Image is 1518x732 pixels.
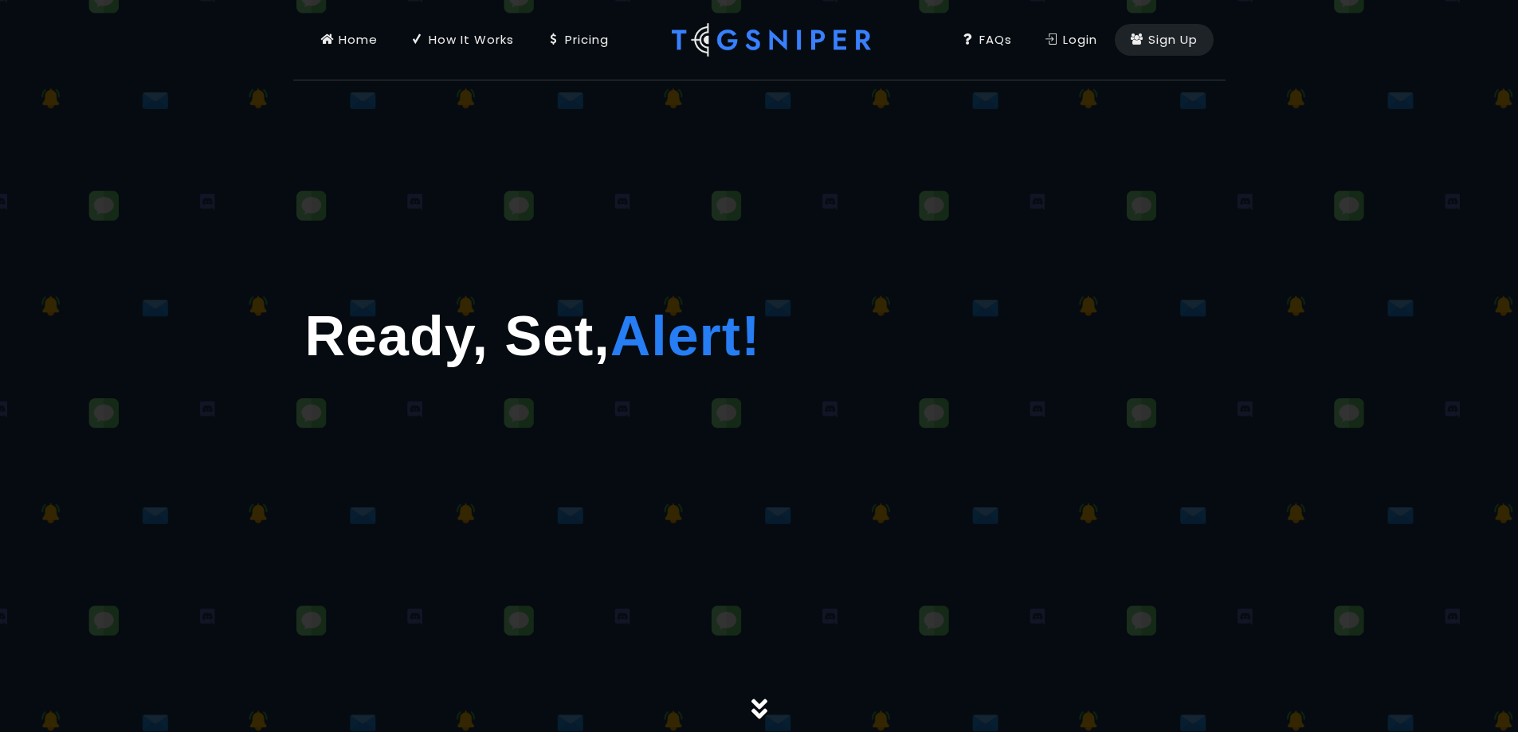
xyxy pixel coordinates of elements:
[321,31,378,49] div: Home
[547,31,609,49] div: Pricing
[1131,31,1198,49] div: Sign Up
[962,31,1012,49] div: FAQs
[305,295,903,378] h1: Ready, Set,
[610,305,761,367] span: Alert!
[1115,24,1214,56] a: Sign Up
[411,31,514,49] div: How It Works
[1045,31,1097,49] div: Login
